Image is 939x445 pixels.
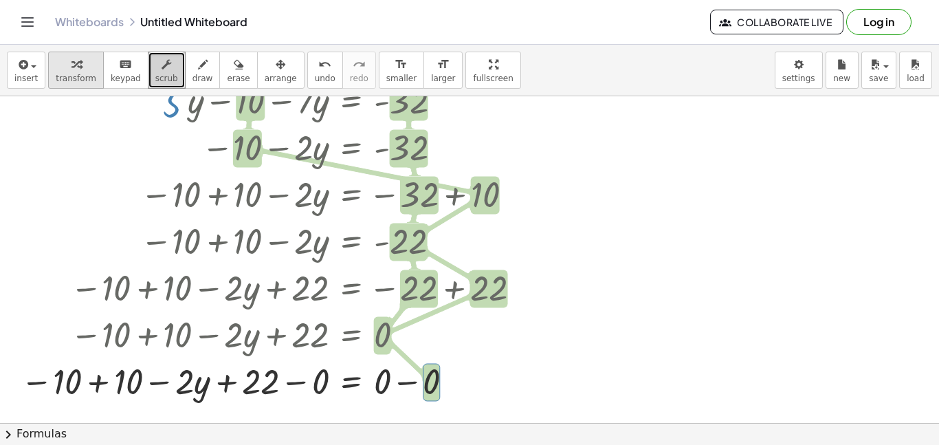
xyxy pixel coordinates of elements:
[265,74,297,83] span: arrange
[722,16,832,28] span: Collaborate Live
[56,74,96,83] span: transform
[16,11,38,33] button: Toggle navigation
[386,74,417,83] span: smaller
[227,74,250,83] span: erase
[437,56,450,73] i: format_size
[350,74,368,83] span: redo
[257,52,305,89] button: arrange
[782,74,815,83] span: settings
[55,15,124,29] a: Whiteboards
[869,74,888,83] span: save
[465,52,520,89] button: fullscreen
[342,52,376,89] button: redoredo
[315,74,335,83] span: undo
[119,56,132,73] i: keyboard
[846,9,912,35] button: Log in
[318,56,331,73] i: undo
[423,52,463,89] button: format_sizelarger
[219,52,257,89] button: erase
[111,74,141,83] span: keypad
[48,52,104,89] button: transform
[833,74,850,83] span: new
[353,56,366,73] i: redo
[826,52,859,89] button: new
[899,52,932,89] button: load
[431,74,455,83] span: larger
[307,52,343,89] button: undoundo
[775,52,823,89] button: settings
[379,52,424,89] button: format_sizesmaller
[395,56,408,73] i: format_size
[103,52,148,89] button: keyboardkeypad
[473,74,513,83] span: fullscreen
[192,74,213,83] span: draw
[907,74,925,83] span: load
[14,74,38,83] span: insert
[148,52,186,89] button: scrub
[861,52,896,89] button: save
[7,52,45,89] button: insert
[710,10,843,34] button: Collaborate Live
[155,74,178,83] span: scrub
[185,52,221,89] button: draw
